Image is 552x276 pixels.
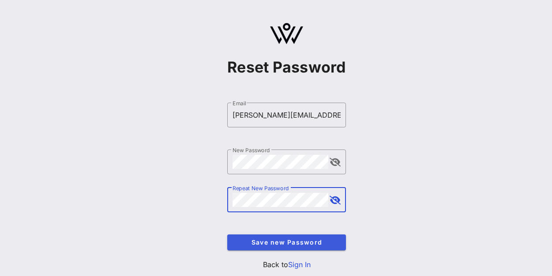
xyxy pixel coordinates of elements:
[233,100,246,107] label: Email
[233,185,289,192] label: Repeat New Password
[227,234,346,250] button: Save new Password
[288,260,311,269] a: Sign In
[227,259,346,270] p: Back to
[270,23,303,44] img: logo.svg
[330,158,341,167] button: append icon
[227,58,346,76] h1: Reset Password
[330,196,341,205] button: append icon
[233,147,270,153] label: New Password
[234,238,339,246] span: Save new Password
